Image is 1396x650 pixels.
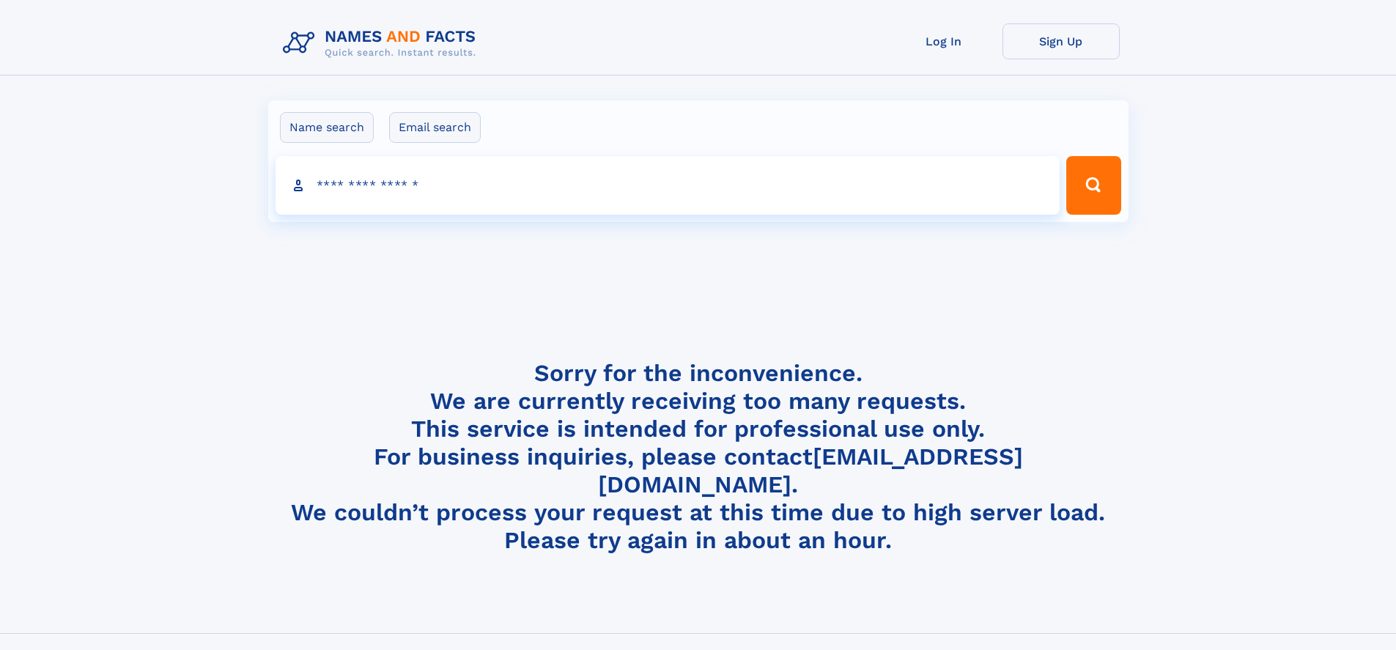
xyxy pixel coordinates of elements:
[1002,23,1120,59] a: Sign Up
[277,23,488,63] img: Logo Names and Facts
[1066,156,1120,215] button: Search Button
[598,443,1023,498] a: [EMAIL_ADDRESS][DOMAIN_NAME]
[280,112,374,143] label: Name search
[277,359,1120,555] h4: Sorry for the inconvenience. We are currently receiving too many requests. This service is intend...
[276,156,1060,215] input: search input
[885,23,1002,59] a: Log In
[389,112,481,143] label: Email search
